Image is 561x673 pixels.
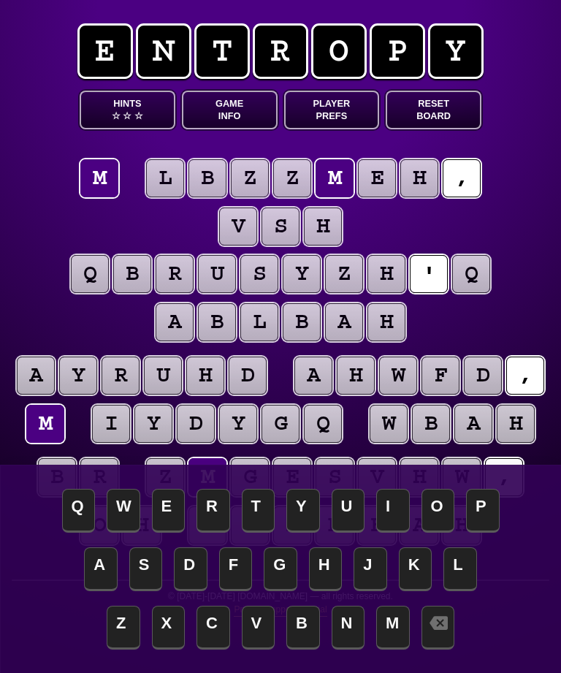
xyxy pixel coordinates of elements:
span: N [332,606,365,650]
puzzle-tile: , [443,159,481,197]
span: D [174,547,207,591]
puzzle-tile: e [273,458,311,496]
span: P [466,489,500,533]
puzzle-tile: r [80,458,118,496]
puzzle-tile: h [304,208,342,246]
span: W [107,489,140,533]
span: p [370,23,425,79]
span: o [311,23,367,79]
span: Z [107,606,140,650]
puzzle-tile: z [273,159,311,197]
span: T [242,489,275,533]
puzzle-tile: b [188,159,226,197]
span: ☆ [123,110,131,122]
puzzle-tile: s [240,255,278,293]
span: H [309,547,343,591]
span: U [332,489,365,533]
puzzle-tile: u [198,255,236,293]
puzzle-tile: d [177,405,215,443]
puzzle-tile: w [379,357,417,395]
puzzle-tile: a [294,357,332,395]
span: F [219,547,253,591]
puzzle-tile: u [144,357,182,395]
span: O [421,489,455,533]
puzzle-tile: l [240,303,278,341]
puzzle-tile: m [26,405,64,443]
puzzle-tile: d [464,357,502,395]
puzzle-tile: h [400,458,438,496]
puzzle-tile: e [358,159,396,197]
puzzle-tile: b [198,303,236,341]
span: G [264,547,297,591]
button: PlayerPrefs [284,91,380,129]
puzzle-tile: z [325,255,363,293]
puzzle-tile: b [113,255,151,293]
puzzle-tile: h [186,357,224,395]
puzzle-tile: m [80,159,118,197]
span: S [129,547,163,591]
span: J [354,547,387,591]
puzzle-tile: a [17,357,55,395]
puzzle-tile: y [219,405,257,443]
puzzle-tile: z [231,159,269,197]
puzzle-tile: f [421,357,459,395]
span: L [443,547,477,591]
puzzle-tile: g [262,405,299,443]
puzzle-tile: a [156,303,194,341]
puzzle-tile: b [283,303,321,341]
puzzle-tile: i [92,405,130,443]
span: t [194,23,250,79]
puzzle-tile: y [283,255,321,293]
span: K [399,547,432,591]
puzzle-tile: h [367,255,405,293]
puzzle-tile: y [134,405,172,443]
span: n [136,23,191,79]
span: y [428,23,484,79]
span: e [77,23,133,79]
puzzle-tile: q [71,255,109,293]
span: X [152,606,186,650]
puzzle-tile: s [262,208,299,246]
puzzle-tile: , [485,458,523,496]
puzzle-tile: r [156,255,194,293]
button: GameInfo [182,91,278,129]
span: I [376,489,410,533]
span: A [84,547,118,591]
puzzle-tile: w [370,405,408,443]
puzzle-tile: h [497,405,535,443]
puzzle-tile: d [229,357,267,395]
puzzle-tile: h [337,357,375,395]
puzzle-tile: ' [410,255,448,293]
puzzle-tile: r [102,357,140,395]
span: V [242,606,275,650]
puzzle-tile: m [316,159,354,197]
puzzle-tile: h [400,159,438,197]
span: ☆ [112,110,121,122]
puzzle-tile: a [454,405,492,443]
span: M [376,606,410,650]
puzzle-tile: a [325,303,363,341]
puzzle-tile: b [412,405,450,443]
puzzle-tile: s [316,458,354,496]
puzzle-tile: q [304,405,342,443]
puzzle-tile: l [146,159,184,197]
span: r [253,23,308,79]
puzzle-tile: h [367,303,405,341]
puzzle-tile: v [219,208,257,246]
span: C [196,606,230,650]
span: Y [286,489,320,533]
puzzle-tile: g [231,458,269,496]
span: E [152,489,186,533]
puzzle-tile: y [59,357,97,395]
span: Q [62,489,96,533]
button: ResetBoard [386,91,481,129]
puzzle-tile: m [188,458,226,496]
span: R [196,489,230,533]
span: ☆ [134,110,143,122]
span: B [286,606,320,650]
puzzle-tile: , [506,357,544,395]
button: Hints☆ ☆ ☆ [80,91,175,129]
puzzle-tile: v [358,458,396,496]
puzzle-tile: q [452,255,490,293]
puzzle-tile: w [443,458,481,496]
